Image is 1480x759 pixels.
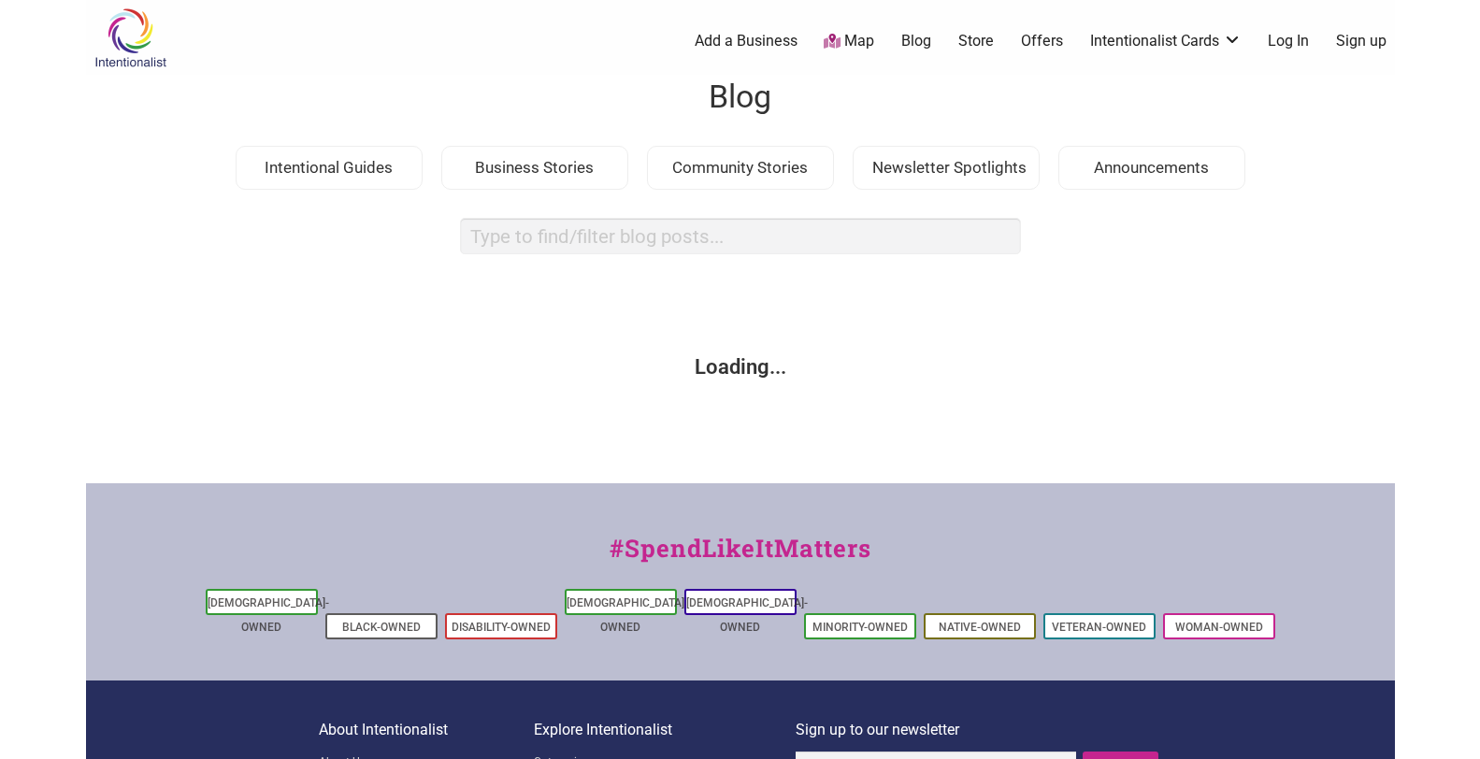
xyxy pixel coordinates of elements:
a: Native-Owned [939,621,1021,634]
div: Announcements [1058,146,1245,191]
div: Community Stories [647,146,834,191]
p: Sign up to our newsletter [796,718,1161,742]
a: [DEMOGRAPHIC_DATA]-Owned [208,596,329,634]
a: Offers [1021,31,1063,51]
a: Map [824,31,874,52]
a: Sign up [1336,31,1387,51]
input: search box [460,218,1021,254]
p: Explore Intentionalist [534,718,796,742]
a: Log In [1268,31,1309,51]
a: Black-Owned [342,621,421,634]
a: [DEMOGRAPHIC_DATA]-Owned [686,596,808,634]
a: Intentionalist Cards [1090,31,1242,51]
a: Store [958,31,994,51]
div: Intentional Guides [236,146,423,191]
img: Intentionalist [86,7,175,68]
div: Business Stories [441,146,628,191]
a: Add a Business [695,31,797,51]
a: Woman-Owned [1175,621,1263,634]
h1: Blog [123,75,1358,120]
div: Newsletter Spotlights [853,146,1040,191]
a: [DEMOGRAPHIC_DATA]-Owned [567,596,688,634]
div: #SpendLikeItMatters [86,530,1395,585]
a: Veteran-Owned [1052,621,1146,634]
a: Disability-Owned [452,621,551,634]
div: Loading... [105,288,1376,446]
p: About Intentionalist [319,718,534,742]
a: Minority-Owned [812,621,908,634]
a: Blog [901,31,931,51]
